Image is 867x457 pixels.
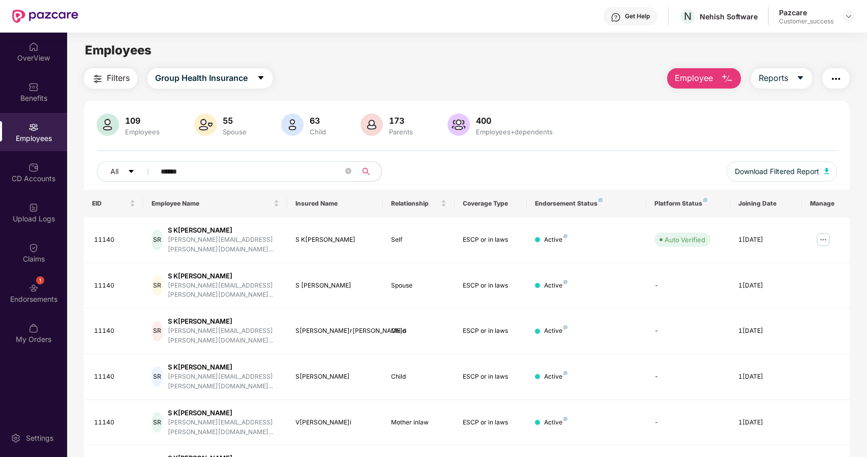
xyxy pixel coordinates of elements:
[345,168,351,174] span: close-circle
[391,326,446,336] div: Child
[779,8,833,17] div: Pazcare
[155,72,248,84] span: Group Health Insurance
[147,68,273,89] button: Group Health Insurancecaret-down
[92,73,104,85] img: svg+xml;base64,PHN2ZyB4bWxucz0iaHR0cDovL3d3dy53My5vcmcvMjAwMC9zdmciIHdpZHRoPSIyNCIgaGVpZ2h0PSIyNC...
[168,271,279,281] div: S K[PERSON_NAME]
[667,68,741,89] button: Employee
[295,281,375,291] div: S [PERSON_NAME]
[345,167,351,177] span: close-circle
[152,199,271,208] span: Employee Name
[563,417,567,421] img: svg+xml;base64,PHN2ZyB4bWxucz0iaHR0cDovL3d3dy53My5vcmcvMjAwMC9zdmciIHdpZHRoPSI4IiBoZWlnaHQ9IjgiIH...
[356,161,382,182] button: search
[703,198,707,202] img: svg+xml;base64,PHN2ZyB4bWxucz0iaHR0cDovL3d3dy53My5vcmcvMjAwMC9zdmciIHdpZHRoPSI4IiBoZWlnaHQ9IjgiIH...
[474,128,555,136] div: Employees+dependents
[730,190,802,217] th: Joining Date
[463,326,518,336] div: ESCP or in laws
[23,433,56,443] div: Settings
[168,281,279,300] div: [PERSON_NAME][EMAIL_ADDRESS][PERSON_NAME][DOMAIN_NAME]...
[281,113,304,136] img: svg+xml;base64,PHN2ZyB4bWxucz0iaHR0cDovL3d3dy53My5vcmcvMjAwMC9zdmciIHhtbG5zOnhsaW5rPSJodHRwOi8vd3...
[563,234,567,238] img: svg+xml;base64,PHN2ZyB4bWxucz0iaHR0cDovL3d3dy53My5vcmcvMjAwMC9zdmciIHdpZHRoPSI4IiBoZWlnaHQ9IjgiIH...
[97,161,159,182] button: Allcaret-down
[194,113,217,136] img: svg+xml;base64,PHN2ZyB4bWxucz0iaHR0cDovL3d3dy53My5vcmcvMjAwMC9zdmciIHhtbG5zOnhsaW5rPSJodHRwOi8vd3...
[665,235,705,245] div: Auto Verified
[28,42,39,52] img: svg+xml;base64,PHN2ZyBpZD0iSG9tZSIgeG1sbnM9Imh0dHA6Ly93d3cudzMub3JnLzIwMDAvc3ZnIiB3aWR0aD0iMjAiIG...
[455,190,526,217] th: Coverage Type
[168,418,279,437] div: [PERSON_NAME][EMAIL_ADDRESS][PERSON_NAME][DOMAIN_NAME]...
[361,113,383,136] img: svg+xml;base64,PHN2ZyB4bWxucz0iaHR0cDovL3d3dy53My5vcmcvMjAwMC9zdmciIHhtbG5zOnhsaW5rPSJodHRwOi8vd3...
[168,326,279,346] div: [PERSON_NAME][EMAIL_ADDRESS][PERSON_NAME][DOMAIN_NAME]...
[738,235,794,245] div: 1[DATE]
[727,161,838,182] button: Download Filtered Report
[544,418,567,427] div: Active
[94,372,136,382] div: 11140
[779,17,833,25] div: Customer_success
[143,190,287,217] th: Employee Name
[684,10,692,22] span: N
[463,281,518,291] div: ESCP or in laws
[257,74,265,83] span: caret-down
[168,225,279,235] div: S K[PERSON_NAME]
[152,366,162,387] div: SR
[463,235,518,245] div: ESCP or in laws
[295,326,375,336] div: S[PERSON_NAME]r[PERSON_NAME]o
[168,372,279,391] div: [PERSON_NAME][EMAIL_ADDRESS][PERSON_NAME][DOMAIN_NAME]...
[463,418,518,427] div: ESCP or in laws
[28,283,39,293] img: svg+xml;base64,PHN2ZyBpZD0iRW5kb3JzZW1lbnRzIiB4bWxucz0iaHR0cDovL3d3dy53My5vcmcvMjAwMC9zdmciIHdpZH...
[11,433,21,443] img: svg+xml;base64,PHN2ZyBpZD0iU2V0dGluZy0yMHgyMCIgeG1sbnM9Imh0dHA6Ly93d3cudzMub3JnLzIwMDAvc3ZnIiB3aW...
[287,190,383,217] th: Insured Name
[295,235,375,245] div: S K[PERSON_NAME]
[721,73,733,85] img: svg+xml;base64,PHN2ZyB4bWxucz0iaHR0cDovL3d3dy53My5vcmcvMjAwMC9zdmciIHhtbG5zOnhsaW5rPSJodHRwOi8vd3...
[97,113,119,136] img: svg+xml;base64,PHN2ZyB4bWxucz0iaHR0cDovL3d3dy53My5vcmcvMjAwMC9zdmciIHhtbG5zOnhsaW5rPSJodHRwOi8vd3...
[12,10,78,23] img: New Pazcare Logo
[387,128,415,136] div: Parents
[110,166,118,177] span: All
[759,72,788,84] span: Reports
[544,281,567,291] div: Active
[563,371,567,375] img: svg+xml;base64,PHN2ZyB4bWxucz0iaHR0cDovL3d3dy53My5vcmcvMjAwMC9zdmciIHdpZHRoPSI4IiBoZWlnaHQ9IjgiIH...
[28,162,39,173] img: svg+xml;base64,PHN2ZyBpZD0iQ0RfQWNjb3VudHMiIGRhdGEtbmFtZT0iQ0QgQWNjb3VudHMiIHhtbG5zPSJodHRwOi8vd3...
[544,235,567,245] div: Active
[845,12,853,20] img: svg+xml;base64,PHN2ZyBpZD0iRHJvcGRvd24tMzJ4MzIiIHhtbG5zPSJodHRwOi8vd3d3LnczLm9yZy8yMDAwL3N2ZyIgd2...
[36,276,44,284] div: 1
[28,122,39,132] img: svg+xml;base64,PHN2ZyBpZD0iRW1wbG95ZWVzIiB4bWxucz0iaHR0cDovL3d3dy53My5vcmcvMjAwMC9zdmciIHdpZHRoPS...
[28,323,39,333] img: svg+xml;base64,PHN2ZyBpZD0iTXlfT3JkZXJzIiBkYXRhLW5hbWU9Ik15IE9yZGVycyIgeG1sbnM9Imh0dHA6Ly93d3cudz...
[123,128,162,136] div: Employees
[391,372,446,382] div: Child
[28,203,39,213] img: svg+xml;base64,PHN2ZyBpZD0iVXBsb2FkX0xvZ3MiIGRhdGEtbmFtZT0iVXBsb2FkIExvZ3MiIHhtbG5zPSJodHRwOi8vd3...
[830,73,842,85] img: svg+xml;base64,PHN2ZyB4bWxucz0iaHR0cDovL3d3dy53My5vcmcvMjAwMC9zdmciIHdpZHRoPSIyNCIgaGVpZ2h0PSIyNC...
[152,275,162,296] div: SR
[646,354,730,400] td: -
[654,199,722,208] div: Platform Status
[92,199,128,208] span: EID
[94,418,136,427] div: 11140
[646,400,730,446] td: -
[646,263,730,309] td: -
[599,198,603,202] img: svg+xml;base64,PHN2ZyB4bWxucz0iaHR0cDovL3d3dy53My5vcmcvMjAwMC9zdmciIHdpZHRoPSI4IiBoZWlnaHQ9IjgiIH...
[28,243,39,253] img: svg+xml;base64,PHN2ZyBpZD0iQ2xhaW0iIHhtbG5zPSJodHRwOi8vd3d3LnczLm9yZy8yMDAwL3N2ZyIgd2lkdGg9IjIwIi...
[107,72,130,84] span: Filters
[128,168,135,176] span: caret-down
[152,230,162,250] div: SR
[85,43,152,58] span: Employees
[168,408,279,418] div: S K[PERSON_NAME]
[94,281,136,291] div: 11140
[738,281,794,291] div: 1[DATE]
[738,372,794,382] div: 1[DATE]
[123,116,162,126] div: 109
[474,116,555,126] div: 400
[308,116,328,126] div: 63
[447,113,470,136] img: svg+xml;base64,PHN2ZyB4bWxucz0iaHR0cDovL3d3dy53My5vcmcvMjAwMC9zdmciIHhtbG5zOnhsaW5rPSJodHRwOi8vd3...
[796,74,804,83] span: caret-down
[391,281,446,291] div: Spouse
[94,235,136,245] div: 11140
[168,235,279,254] div: [PERSON_NAME][EMAIL_ADDRESS][PERSON_NAME][DOMAIN_NAME]...
[563,280,567,284] img: svg+xml;base64,PHN2ZyB4bWxucz0iaHR0cDovL3d3dy53My5vcmcvMjAwMC9zdmciIHdpZHRoPSI4IiBoZWlnaHQ9IjgiIH...
[84,68,137,89] button: Filters
[391,199,439,208] span: Relationship
[738,326,794,336] div: 1[DATE]
[544,372,567,382] div: Active
[802,190,850,217] th: Manage
[387,116,415,126] div: 173
[168,317,279,326] div: S K[PERSON_NAME]
[221,128,249,136] div: Spouse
